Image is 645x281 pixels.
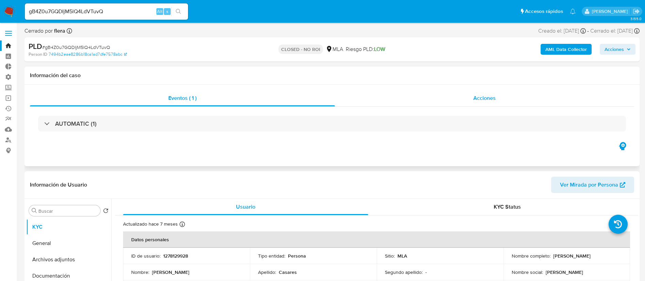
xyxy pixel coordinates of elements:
[168,94,197,102] span: Eventos ( 1 )
[123,221,178,227] p: Actualizado hace 7 meses
[587,27,589,35] span: -
[258,269,276,275] p: Apellido :
[546,269,583,275] p: [PERSON_NAME]
[326,46,343,53] div: MLA
[32,208,37,213] button: Buscar
[123,231,630,248] th: Datos personales
[53,27,65,35] b: flera
[49,51,127,57] a: 7494b2eae8286b18ca1ad7dfe7578abc
[236,203,255,211] span: Usuario
[55,120,97,127] h3: AUTOMATIC (1)
[157,8,163,15] span: Alt
[545,44,587,55] b: AML Data Collector
[131,253,160,259] p: ID de usuario :
[551,177,634,193] button: Ver Mirada por Persona
[512,269,543,275] p: Nombre social :
[605,44,624,55] span: Acciones
[346,46,385,53] span: Riesgo PLD:
[42,44,110,51] span: # gB4Z0u7GQDIjM5lQ4LdVTuvQ
[374,45,385,53] span: LOW
[592,8,630,15] p: emmanuel.vitiello@mercadolibre.com
[171,7,185,16] button: search-icon
[38,116,626,131] div: AUTOMATIC (1)
[38,208,98,214] input: Buscar
[278,45,323,54] p: CLOSED - NO ROI
[553,253,591,259] p: [PERSON_NAME]
[163,253,188,259] p: 1278129928
[570,8,576,14] a: Notificaciones
[512,253,550,259] p: Nombre completo :
[541,44,592,55] button: AML Data Collector
[258,253,285,259] p: Tipo entidad :
[152,269,189,275] p: [PERSON_NAME]
[633,8,640,15] a: Salir
[473,94,496,102] span: Acciones
[279,269,297,275] p: Casares
[560,177,618,193] span: Ver Mirada por Persona
[525,8,563,15] span: Accesos rápidos
[166,8,168,15] span: s
[538,27,586,35] div: Creado el: [DATE]
[288,253,306,259] p: Persona
[103,208,108,215] button: Volver al orden por defecto
[494,203,521,211] span: KYC Status
[29,51,47,57] b: Person ID
[24,27,65,35] span: Cerrado por
[26,251,111,268] button: Archivos adjuntos
[590,27,640,35] div: Cerrado el: [DATE]
[600,44,635,55] button: Acciones
[425,269,427,275] p: -
[385,269,423,275] p: Segundo apellido :
[25,7,188,16] input: Buscar usuario o caso...
[397,253,407,259] p: MLA
[30,181,87,188] h1: Información de Usuario
[26,219,111,235] button: KYC
[29,41,42,52] b: PLD
[131,269,149,275] p: Nombre :
[30,72,634,79] h1: Información del caso
[26,235,111,251] button: General
[385,253,395,259] p: Sitio :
